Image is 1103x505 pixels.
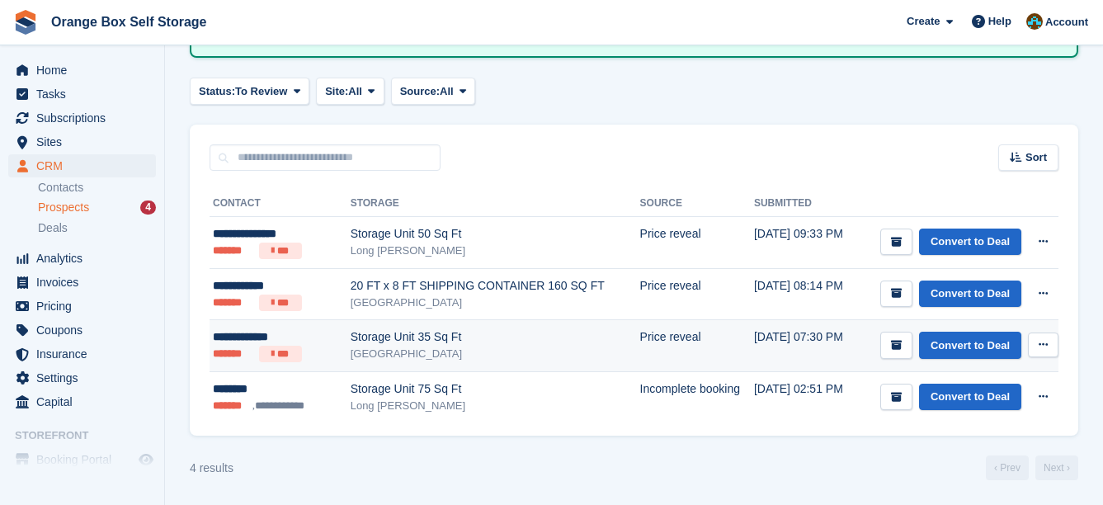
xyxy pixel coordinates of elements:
span: Settings [36,366,135,389]
nav: Page [983,455,1082,480]
span: Site: [325,83,348,100]
a: menu [8,59,156,82]
a: menu [8,130,156,153]
div: 20 FT x 8 FT SHIPPING CONTAINER 160 SQ FT [351,277,640,295]
span: Help [988,13,1011,30]
div: [GEOGRAPHIC_DATA] [351,295,640,311]
span: Storefront [15,427,164,444]
span: Sites [36,130,135,153]
td: [DATE] 07:30 PM [754,320,856,372]
div: 4 results [190,460,233,477]
button: Site: All [316,78,384,105]
span: Sort [1025,149,1047,166]
div: Long [PERSON_NAME] [351,398,640,414]
span: Source: [400,83,440,100]
button: Source: All [391,78,476,105]
a: Convert to Deal [919,332,1021,359]
span: All [348,83,362,100]
img: stora-icon-8386f47178a22dfd0bd8f6a31ec36ba5ce8667c1dd55bd0f319d3a0aa187defe.svg [13,10,38,35]
a: menu [8,106,156,130]
span: Analytics [36,247,135,270]
a: Prospects 4 [38,199,156,216]
img: Mike [1026,13,1043,30]
div: [GEOGRAPHIC_DATA] [351,346,640,362]
div: Storage Unit 75 Sq Ft [351,380,640,398]
span: Create [907,13,940,30]
a: menu [8,295,156,318]
span: All [440,83,454,100]
a: menu [8,448,156,471]
span: Insurance [36,342,135,366]
span: Prospects [38,200,89,215]
a: menu [8,271,156,294]
a: Contacts [38,180,156,196]
span: Pricing [36,295,135,318]
span: Invoices [36,271,135,294]
td: Price reveal [640,268,754,320]
div: 4 [140,201,156,215]
div: Storage Unit 50 Sq Ft [351,225,640,243]
a: Deals [38,219,156,237]
a: Preview store [136,450,156,470]
span: Booking Portal [36,448,135,471]
span: Tasks [36,83,135,106]
a: menu [8,319,156,342]
a: menu [8,366,156,389]
span: To Review [235,83,287,100]
a: Convert to Deal [919,281,1021,308]
a: Previous [986,455,1029,480]
a: Convert to Deal [919,229,1021,256]
a: menu [8,247,156,270]
th: Contact [210,191,351,217]
th: Source [640,191,754,217]
span: Subscriptions [36,106,135,130]
span: Coupons [36,319,135,342]
div: Storage Unit 35 Sq Ft [351,328,640,346]
a: menu [8,342,156,366]
a: menu [8,154,156,177]
span: Deals [38,220,68,236]
th: Submitted [754,191,856,217]
span: Home [36,59,135,82]
a: Orange Box Self Storage [45,8,214,35]
div: Long [PERSON_NAME] [351,243,640,259]
span: Status: [199,83,235,100]
span: CRM [36,154,135,177]
a: menu [8,83,156,106]
td: [DATE] 09:33 PM [754,217,856,269]
td: Price reveal [640,217,754,269]
td: Incomplete booking [640,371,754,422]
td: [DATE] 08:14 PM [754,268,856,320]
td: Price reveal [640,320,754,372]
a: Next [1035,455,1078,480]
button: Status: To Review [190,78,309,105]
a: Convert to Deal [919,384,1021,411]
span: Capital [36,390,135,413]
td: [DATE] 02:51 PM [754,371,856,422]
a: menu [8,390,156,413]
th: Storage [351,191,640,217]
span: Account [1045,14,1088,31]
